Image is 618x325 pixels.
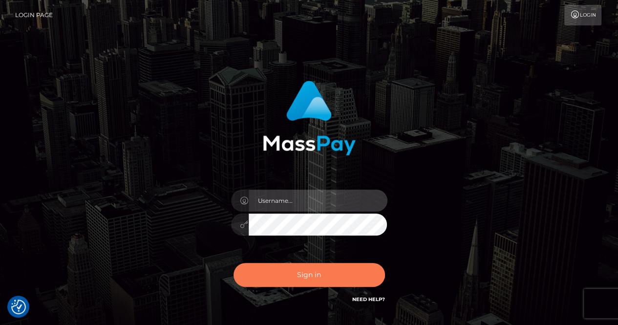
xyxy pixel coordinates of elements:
[11,300,26,314] button: Consent Preferences
[249,190,387,212] input: Username...
[352,296,385,303] a: Need Help?
[11,300,26,314] img: Revisit consent button
[263,81,356,155] img: MassPay Login
[564,5,601,25] a: Login
[15,5,53,25] a: Login Page
[234,263,385,287] button: Sign in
